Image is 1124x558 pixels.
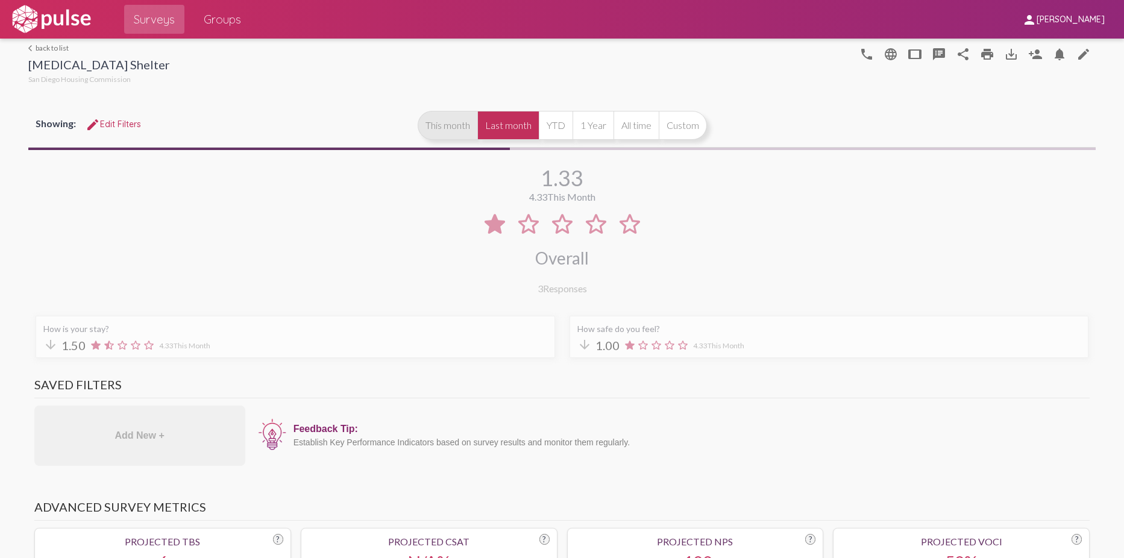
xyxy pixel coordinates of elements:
[595,338,620,353] span: 1.00
[43,337,58,352] mat-icon: arrow_downward
[204,8,241,30] span: Groups
[547,191,595,202] span: This Month
[61,338,86,353] span: 1.50
[884,47,898,61] mat-icon: language
[577,324,1081,334] div: How safe do you feel?
[294,437,1084,447] div: Establish Key Performance Indicators based on survey results and monitor them regularly.
[539,534,550,545] div: ?
[36,118,76,129] span: Showing:
[1013,8,1114,30] button: [PERSON_NAME]
[34,406,245,466] div: Add New +
[1072,534,1082,545] div: ?
[879,42,903,66] button: language
[529,191,595,202] div: 4.33
[538,283,543,294] span: 3
[975,42,999,66] a: print
[76,113,151,135] button: Edit FiltersEdit Filters
[951,42,975,66] button: Share
[134,8,175,30] span: Surveys
[932,47,946,61] mat-icon: speaker_notes
[538,283,587,294] div: Responses
[980,47,994,61] mat-icon: print
[42,536,283,547] div: Projected TBS
[477,111,539,140] button: Last month
[1037,14,1105,25] span: [PERSON_NAME]
[539,111,573,140] button: YTD
[28,75,131,84] span: San Diego Housing Commission
[159,341,210,350] span: 4.33
[693,341,744,350] span: 4.33
[1047,42,1072,66] button: Bell
[34,500,1090,521] h3: Advanced Survey Metrics
[841,536,1082,547] div: Projected VoCI
[908,47,922,61] mat-icon: tablet
[86,119,141,130] span: Edit Filters
[418,111,477,140] button: This month
[309,536,550,547] div: Projected CSAT
[28,45,36,52] mat-icon: arrow_back_ios
[805,534,815,545] div: ?
[535,248,589,268] div: Overall
[659,111,707,140] button: Custom
[859,47,874,61] mat-icon: language
[614,111,659,140] button: All time
[1072,42,1096,66] a: edit
[1076,47,1091,61] mat-icon: edit
[1023,42,1047,66] button: Person
[1052,47,1067,61] mat-icon: Bell
[174,341,210,350] span: This Month
[577,337,592,352] mat-icon: arrow_downward
[573,111,614,140] button: 1 Year
[1028,47,1043,61] mat-icon: Person
[28,57,170,75] div: [MEDICAL_DATA] Shelter
[999,42,1023,66] button: Download
[10,4,93,34] img: white-logo.svg
[855,42,879,66] button: language
[194,5,251,34] a: Groups
[28,43,170,52] a: back to list
[273,534,283,545] div: ?
[708,341,744,350] span: This Month
[257,418,287,451] img: icon12.png
[956,47,970,61] mat-icon: Share
[34,377,1090,398] h3: Saved Filters
[903,42,927,66] button: tablet
[1004,47,1019,61] mat-icon: Download
[86,118,100,132] mat-icon: Edit Filters
[124,5,184,34] a: Surveys
[294,424,1084,434] div: Feedback Tip:
[927,42,951,66] button: speaker_notes
[1022,13,1037,27] mat-icon: person
[575,536,816,547] div: Projected NPS
[541,165,583,191] div: 1.33
[43,324,547,334] div: How is your stay?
